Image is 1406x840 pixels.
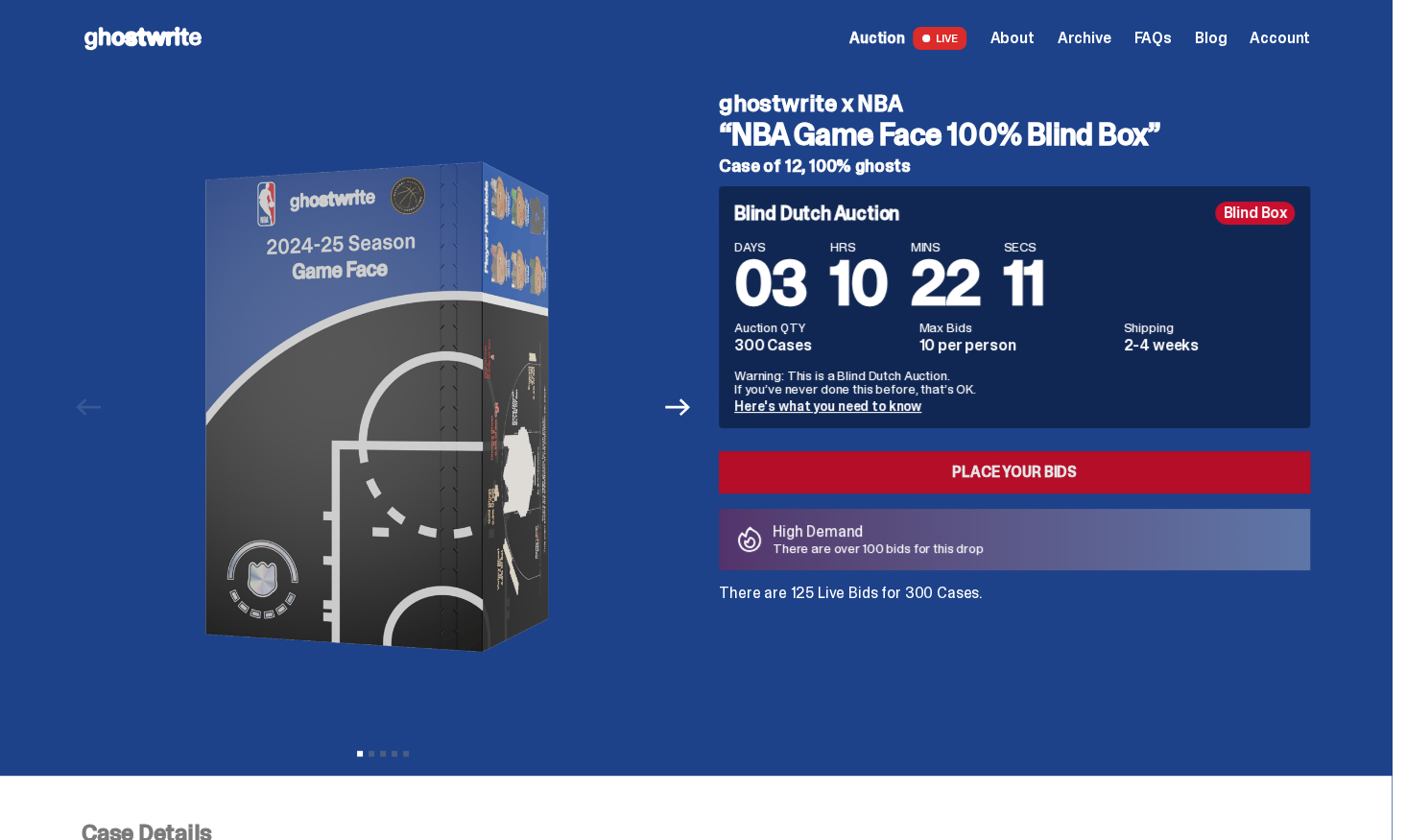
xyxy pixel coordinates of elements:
dt: Max Bids [919,321,1112,334]
a: Blog [1195,31,1227,46]
span: HRS [830,240,888,253]
button: View slide 3 [380,751,386,756]
span: 03 [734,244,807,324]
span: 22 [911,244,981,324]
p: There are over 100 bids for this drop [773,541,984,555]
dt: Auction QTY [734,321,908,334]
button: View slide 1 [357,751,363,756]
p: Warning: This is a Blind Dutch Auction. If you’ve never done this before, that’s OK. [734,369,1295,396]
button: View slide 4 [392,751,397,756]
span: DAYS [734,240,807,253]
dd: 300 Cases [734,338,908,353]
a: Account [1250,31,1310,46]
a: FAQs [1133,31,1171,46]
h3: “NBA Game Face 100% Blind Box” [719,119,1310,150]
a: About [989,31,1034,46]
img: NBA-Hero-1.png [119,77,647,737]
span: 10 [830,244,888,324]
button: View slide 2 [369,751,374,756]
button: View slide 5 [403,751,409,756]
dt: Shipping [1123,321,1295,334]
h4: Blind Dutch Auction [734,204,899,223]
a: Place your Bids [719,451,1310,493]
button: Next [656,386,699,428]
span: Auction [849,31,905,46]
a: Here's what you need to know [734,397,921,415]
p: High Demand [773,524,984,540]
a: Auction LIVE [849,27,966,50]
span: 11 [1003,244,1044,324]
dd: 10 per person [919,338,1112,353]
h5: Case of 12, 100% ghosts [719,157,1310,175]
span: LIVE [913,27,967,50]
dd: 2-4 weeks [1123,338,1295,353]
p: There are 125 Live Bids for 300 Cases. [719,586,1310,601]
h4: ghostwrite x NBA [719,92,1310,115]
a: Archive [1057,31,1110,46]
span: MINS [911,240,981,253]
div: Blind Box [1215,202,1295,225]
span: SECS [1003,240,1044,253]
